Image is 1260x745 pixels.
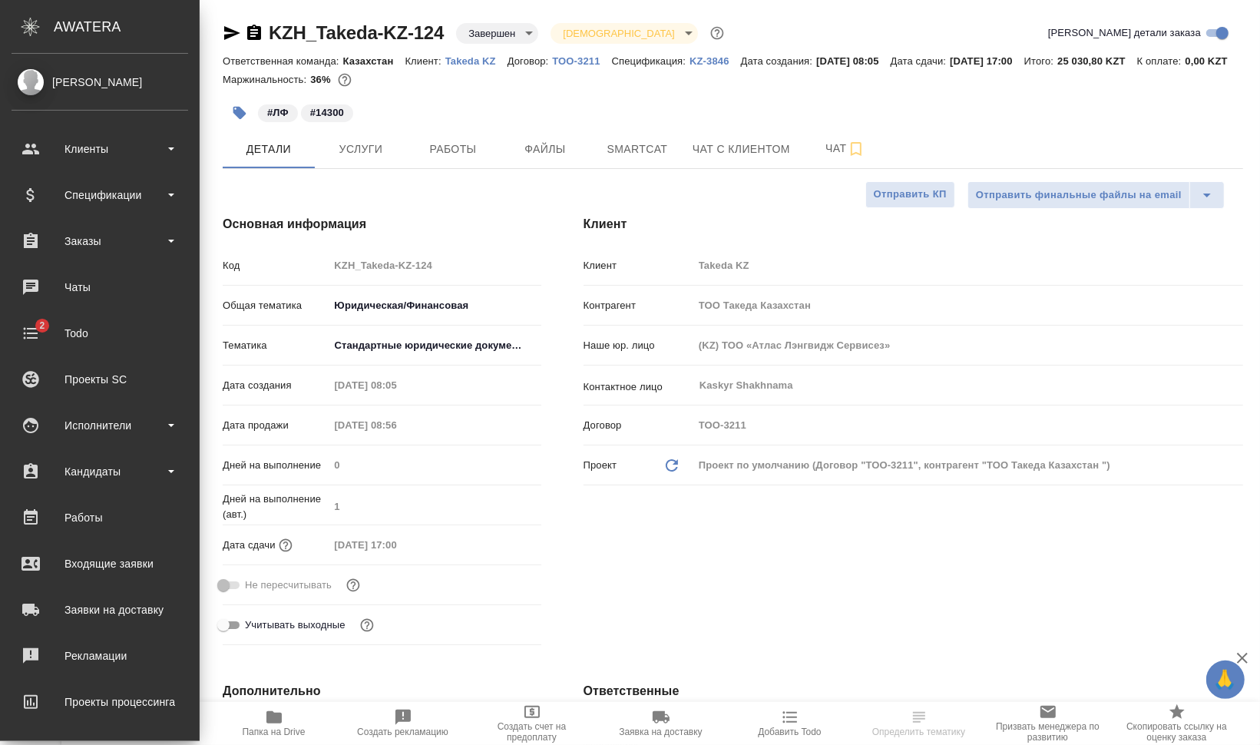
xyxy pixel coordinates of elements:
[984,702,1113,745] button: Призвать менеджера по развитию
[329,374,463,396] input: Пустое поле
[1057,55,1137,67] p: 25 030,80 KZT
[329,254,541,276] input: Пустое поле
[584,458,617,473] p: Проект
[872,727,965,737] span: Определить тематику
[584,298,693,313] p: Контрагент
[12,276,188,299] div: Чаты
[1024,55,1057,67] p: Итого:
[343,55,405,67] p: Казахстан
[12,690,188,714] div: Проекты процессинга
[976,187,1182,204] span: Отправить финальные файлы на email
[12,414,188,437] div: Исполнители
[552,54,611,67] a: ТОО-3211
[223,682,522,700] h4: Дополнительно
[693,414,1243,436] input: Пустое поле
[693,294,1243,316] input: Пустое поле
[405,55,445,67] p: Клиент:
[12,552,188,575] div: Входящие заявки
[223,55,343,67] p: Ответственная команда:
[416,140,490,159] span: Работы
[4,360,196,399] a: Проекты SC
[232,140,306,159] span: Детали
[558,27,679,40] button: [DEMOGRAPHIC_DATA]
[4,683,196,721] a: Проекты процессинга
[12,137,188,161] div: Клиенты
[223,492,329,522] p: Дней на выполнение (авт.)
[223,338,329,353] p: Тематика
[967,181,1190,209] button: Отправить финальные файлы на email
[468,702,597,745] button: Создать счет на предоплату
[600,140,674,159] span: Smartcat
[223,74,310,85] p: Маржинальность:
[245,578,332,593] span: Не пересчитывать
[584,682,1243,700] h4: Ответственные
[816,55,891,67] p: [DATE] 08:05
[269,22,444,43] a: KZH_Takeda-KZ-124
[693,334,1243,356] input: Пустое поле
[329,495,541,518] input: Пустое поле
[693,140,790,159] span: Чат с клиентом
[310,105,344,121] p: #14300
[329,333,541,359] div: Стандартные юридические документы, договоры, уставы
[4,314,196,353] a: 2Todo
[223,458,329,473] p: Дней на выполнение
[12,598,188,621] div: Заявки на доставку
[256,105,299,118] span: ЛФ
[690,55,741,67] p: KZ-3846
[223,96,256,130] button: Добавить тэг
[329,414,463,436] input: Пустое поле
[4,545,196,583] a: Входящие заявки
[12,460,188,483] div: Кандидаты
[30,318,54,333] span: 2
[758,727,821,737] span: Добавить Todo
[1048,25,1201,41] span: [PERSON_NAME] детали заказа
[12,322,188,345] div: Todo
[612,55,690,67] p: Спецификация:
[4,637,196,675] a: Рекламации
[445,55,508,67] p: Takeda KZ
[329,293,541,319] div: Юридическая/Финансовая
[324,140,398,159] span: Услуги
[329,454,541,476] input: Пустое поле
[855,702,984,745] button: Определить тематику
[1113,702,1242,745] button: Скопировать ссылку на оценку заказа
[597,702,726,745] button: Заявка на доставку
[299,105,355,118] span: 14300
[245,618,346,633] span: Учитывать выходные
[243,727,306,737] span: Папка на Drive
[12,230,188,253] div: Заказы
[335,70,355,90] button: 14300.00 KZT;
[464,27,520,40] button: Завершен
[726,702,855,745] button: Добавить Todo
[12,506,188,529] div: Работы
[210,702,339,745] button: Папка на Drive
[809,139,882,158] span: Чат
[456,23,538,44] div: Завершен
[445,54,508,67] a: Takeda KZ
[223,538,276,553] p: Дата сдачи
[223,24,241,42] button: Скопировать ссылку для ЯМессенджера
[12,368,188,391] div: Проекты SC
[4,498,196,537] a: Работы
[223,298,329,313] p: Общая тематика
[508,140,582,159] span: Файлы
[693,452,1243,478] div: Проект по умолчанию (Договор "ТОО-3211", контрагент "ТОО Такеда Казахстан ")
[874,186,947,204] span: Отправить КП
[357,727,448,737] span: Создать рекламацию
[223,418,329,433] p: Дата продажи
[477,721,587,743] span: Создать счет на предоплату
[1212,664,1239,696] span: 🙏
[4,268,196,306] a: Чаты
[584,258,693,273] p: Клиент
[584,338,693,353] p: Наше юр. лицо
[967,181,1225,209] div: split button
[508,55,553,67] p: Договор:
[223,258,329,273] p: Код
[993,721,1103,743] span: Призвать менеджера по развитию
[584,215,1243,233] h4: Клиент
[54,12,200,42] div: AWATERA
[551,23,697,44] div: Завершен
[310,74,334,85] p: 36%
[12,74,188,91] div: [PERSON_NAME]
[12,644,188,667] div: Рекламации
